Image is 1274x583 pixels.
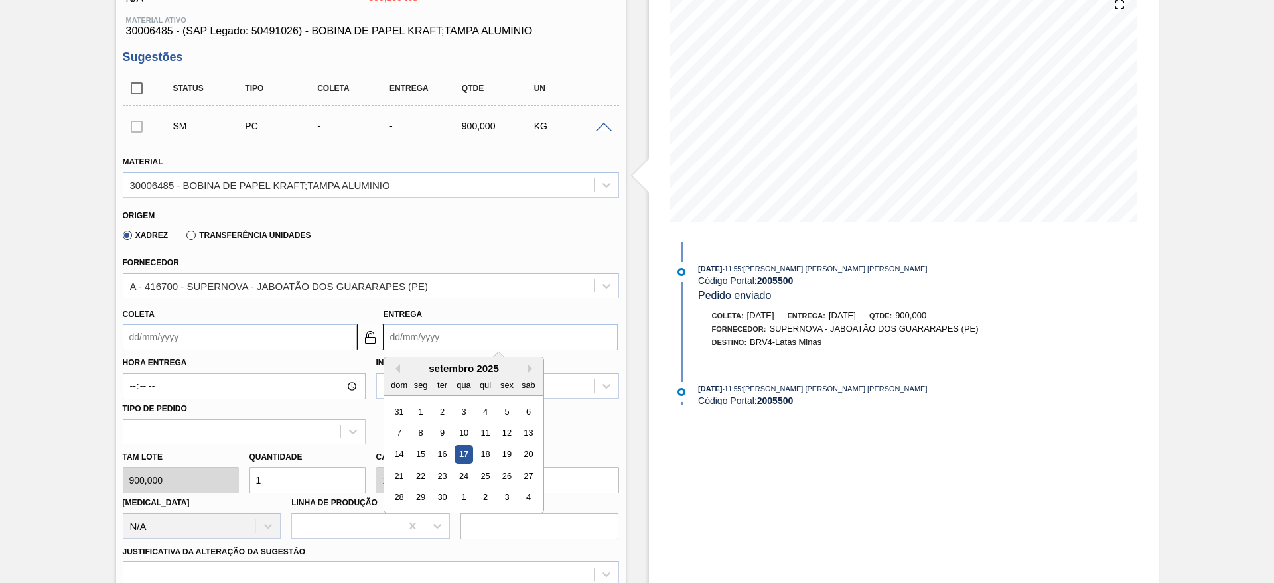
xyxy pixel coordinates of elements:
[519,467,537,485] div: Choose sábado, 27 de setembro de 2025
[677,388,685,396] img: atual
[459,84,539,93] div: Qtde
[411,446,429,464] div: Choose segunda-feira, 15 de setembro de 2025
[384,363,543,374] div: setembro 2025
[123,498,190,507] label: [MEDICAL_DATA]
[126,25,616,37] span: 30006485 - (SAP Legado: 50491026) - BOBINA DE PAPEL KRAFT;TAMPA ALUMINIO
[123,231,169,240] label: Xadrez
[376,358,419,367] label: Incoterm
[123,157,163,166] label: Material
[455,376,472,394] div: qua
[476,424,494,442] div: Choose quinta-feira, 11 de setembro de 2025
[384,324,618,350] input: dd/mm/yyyy
[411,424,429,442] div: Choose segunda-feira, 8 de setembro de 2025
[314,84,394,93] div: Coleta
[123,50,619,64] h3: Sugestões
[411,489,429,507] div: Choose segunda-feira, 29 de setembro de 2025
[386,84,466,93] div: Entrega
[455,489,472,507] div: Choose quarta-feira, 1 de outubro de 2025
[531,121,611,131] div: KG
[411,403,429,421] div: Choose segunda-feira, 1 de setembro de 2025
[498,424,516,442] div: Choose sexta-feira, 12 de setembro de 2025
[357,324,384,350] button: locked
[476,467,494,485] div: Choose quinta-feira, 25 de setembro de 2025
[390,403,408,421] div: Choose domingo, 31 de agosto de 2025
[769,324,978,334] span: SUPERNOVA - JABOATÃO DOS GUARARAPES (PE)
[476,489,494,507] div: Choose quinta-feira, 2 de outubro de 2025
[386,121,466,131] div: -
[677,268,685,276] img: atual
[390,376,408,394] div: dom
[170,121,250,131] div: Sugestão Manual
[433,424,451,442] div: Choose terça-feira, 9 de setembro de 2025
[130,179,390,190] div: 30006485 - BOBINA DE PAPEL KRAFT;TAMPA ALUMINIO
[314,121,394,131] div: -
[123,448,239,467] label: Tam lote
[455,446,472,464] div: Choose quarta-feira, 17 de setembro de 2025
[757,275,794,286] strong: 2005500
[433,489,451,507] div: Choose terça-feira, 30 de setembro de 2025
[376,452,411,462] label: Carros
[712,312,744,320] span: Coleta:
[476,376,494,394] div: qui
[126,16,616,24] span: Material ativo
[519,424,537,442] div: Choose sábado, 13 de setembro de 2025
[391,364,400,373] button: Previous Month
[750,337,821,347] span: BRV4-Latas Minas
[362,329,378,345] img: locked
[433,376,451,394] div: ter
[757,395,794,406] strong: 2005500
[747,310,774,320] span: [DATE]
[519,376,537,394] div: sab
[531,84,611,93] div: UN
[390,467,408,485] div: Choose domingo, 21 de setembro de 2025
[498,403,516,421] div: Choose sexta-feira, 5 de setembro de 2025
[433,403,451,421] div: Choose terça-feira, 2 de setembro de 2025
[498,446,516,464] div: Choose sexta-feira, 19 de setembro de 2025
[788,312,825,320] span: Entrega:
[698,385,722,393] span: [DATE]
[895,310,926,320] span: 900,000
[741,385,928,393] span: : [PERSON_NAME] [PERSON_NAME] [PERSON_NAME]
[712,325,766,333] span: Fornecedor:
[528,364,537,373] button: Next Month
[498,489,516,507] div: Choose sexta-feira, 3 de outubro de 2025
[829,310,856,320] span: [DATE]
[170,84,250,93] div: Status
[249,452,303,462] label: Quantidade
[390,424,408,442] div: Choose domingo, 7 de setembro de 2025
[476,403,494,421] div: Choose quinta-feira, 4 de setembro de 2025
[519,403,537,421] div: Choose sábado, 6 de setembro de 2025
[390,446,408,464] div: Choose domingo, 14 de setembro de 2025
[242,121,322,131] div: Pedido de Compra
[123,354,366,373] label: Hora Entrega
[390,489,408,507] div: Choose domingo, 28 de setembro de 2025
[123,324,357,350] input: dd/mm/yyyy
[433,467,451,485] div: Choose terça-feira, 23 de setembro de 2025
[498,467,516,485] div: Choose sexta-feira, 26 de setembro de 2025
[130,280,429,291] div: A - 416700 - SUPERNOVA - JABOATÃO DOS GUARARAPES (PE)
[123,258,179,267] label: Fornecedor
[476,446,494,464] div: Choose quinta-feira, 18 de setembro de 2025
[869,312,892,320] span: Qtde:
[123,310,155,319] label: Coleta
[723,265,741,273] span: - 11:55
[433,446,451,464] div: Choose terça-feira, 16 de setembro de 2025
[519,489,537,507] div: Choose sábado, 4 de outubro de 2025
[698,290,771,301] span: Pedido enviado
[186,231,311,240] label: Transferência Unidades
[411,467,429,485] div: Choose segunda-feira, 22 de setembro de 2025
[455,424,472,442] div: Choose quarta-feira, 10 de setembro de 2025
[291,498,378,507] label: Linha de Produção
[723,385,741,393] span: - 11:55
[698,275,1013,286] div: Código Portal:
[455,467,472,485] div: Choose quarta-feira, 24 de setembro de 2025
[498,376,516,394] div: sex
[411,376,429,394] div: seg
[384,310,423,319] label: Entrega
[698,395,1013,406] div: Código Portal:
[712,338,747,346] span: Destino:
[455,403,472,421] div: Choose quarta-feira, 3 de setembro de 2025
[123,404,187,413] label: Tipo de pedido
[741,265,928,273] span: : [PERSON_NAME] [PERSON_NAME] [PERSON_NAME]
[698,265,722,273] span: [DATE]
